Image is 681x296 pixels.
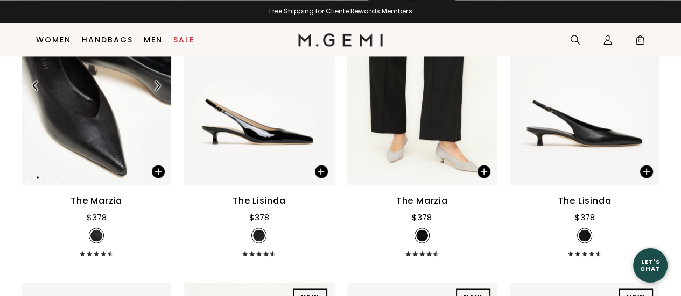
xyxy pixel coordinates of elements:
img: Next Arrow [152,81,162,90]
div: $378 [87,211,107,224]
span: 0 [635,37,645,47]
a: Sale [173,35,194,44]
div: The Lisinda [233,194,286,207]
div: $378 [574,211,594,224]
div: The Marzia [71,194,122,207]
div: The Lisinda [558,194,611,207]
img: M.Gemi [298,33,383,46]
img: v_7253591326779_SWATCH_50x.jpg [579,229,591,241]
a: Men [144,35,163,44]
img: v_12626_SWATCH_50x.jpg [253,229,265,241]
div: The Marzia [396,194,448,207]
div: Let's Chat [633,258,668,272]
img: Previous Arrow [31,81,40,90]
div: $378 [412,211,432,224]
img: v_12415_SWATCH_50x.jpg [90,229,102,241]
div: $378 [249,211,269,224]
a: Women [36,35,71,44]
a: Handbags [82,35,133,44]
img: v_12710_SWATCH_50x.jpg [416,229,428,241]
